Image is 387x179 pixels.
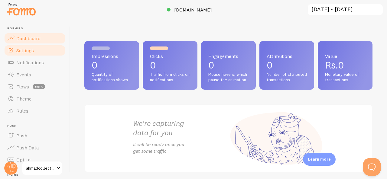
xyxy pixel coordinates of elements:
[16,108,28,114] span: Rules
[4,105,66,117] a: Rules
[4,56,66,69] a: Notifications
[363,158,381,176] iframe: Help Scout Beacon - Open
[150,60,190,70] p: 0
[16,59,44,66] span: Notifications
[4,154,66,166] a: Opt-In
[4,69,66,81] a: Events
[267,60,307,70] p: 0
[6,2,37,17] img: fomo-relay-logo-orange.svg
[33,84,45,89] span: beta
[150,72,190,82] span: Traffic from clicks on notifications
[208,60,249,70] p: 0
[92,54,132,59] span: Impressions
[4,129,66,142] a: Push
[16,145,39,151] span: Push Data
[16,47,34,53] span: Settings
[92,60,132,70] p: 0
[267,54,307,59] span: Attributions
[4,142,66,154] a: Push Data
[4,93,66,105] a: Theme
[308,156,331,162] p: Learn more
[208,54,249,59] span: Engagements
[4,32,66,44] a: Dashboard
[325,59,344,71] span: Rs.0
[133,119,229,137] h2: We're capturing data for you
[150,54,190,59] span: Clicks
[7,27,66,30] span: Pop-ups
[208,72,249,82] span: Mouse hovers, which pause the animation
[325,72,365,82] span: Monetary value of transactions
[4,81,66,93] a: Flows beta
[16,84,29,90] span: Flows
[7,124,66,128] span: Push
[16,72,31,78] span: Events
[267,72,307,82] span: Number of attributed transactions
[22,161,63,175] a: ahmadcollection
[4,44,66,56] a: Settings
[16,133,27,139] span: Push
[16,35,41,41] span: Dashboard
[325,54,365,59] span: Value
[16,96,31,102] span: Theme
[303,153,336,166] div: Learn more
[26,165,55,172] span: ahmadcollection
[133,141,229,155] p: It will be ready once you get some traffic
[16,157,31,163] span: Opt-In
[92,72,132,82] span: Quantity of notifications shown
